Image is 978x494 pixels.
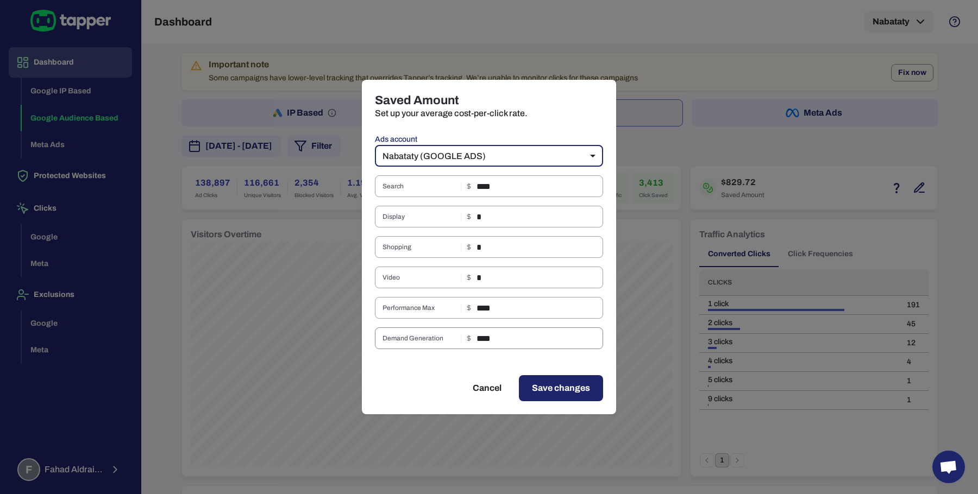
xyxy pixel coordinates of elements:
label: Ads account [375,134,603,145]
span: Demand Generation [383,334,456,343]
span: Performance Max [383,303,456,312]
span: Shopping [383,243,456,251]
div: Open chat [932,451,965,483]
span: Save changes [532,382,590,395]
h4: Saved Amount [375,93,603,108]
button: Save changes [519,375,603,401]
span: Video [383,273,456,282]
button: Cancel [460,375,515,401]
span: Display [383,212,456,221]
div: Nabataty (GOOGLE ADS) [375,145,603,167]
p: Set up your average cost-per-click rate. [375,108,603,119]
span: Search [383,182,456,191]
